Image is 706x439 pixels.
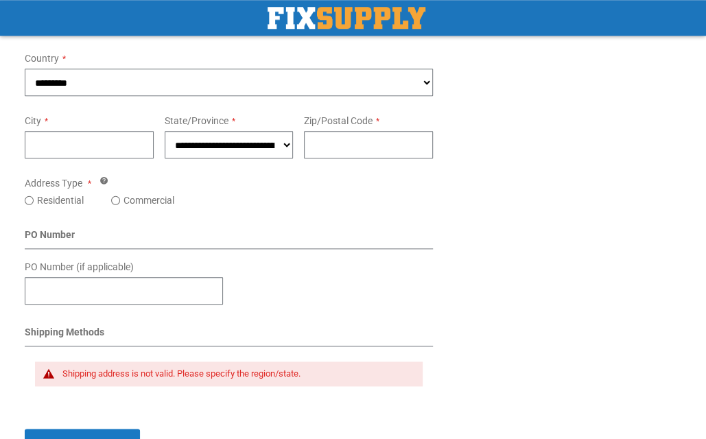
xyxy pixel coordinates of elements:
label: Commercial [123,193,174,207]
div: Shipping address is not valid. Please specify the region/state. [62,368,409,379]
span: Zip/Postal Code [304,115,373,126]
span: City [25,115,41,126]
span: Address Type [25,178,82,189]
a: store logo [268,7,425,29]
img: Fix Industrial Supply [268,7,425,29]
span: Country [25,53,59,64]
label: Residential [37,193,84,207]
span: State/Province [165,115,228,126]
span: PO Number (if applicable) [25,261,134,272]
div: PO Number [25,228,433,249]
div: Shipping Methods [25,325,433,346]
